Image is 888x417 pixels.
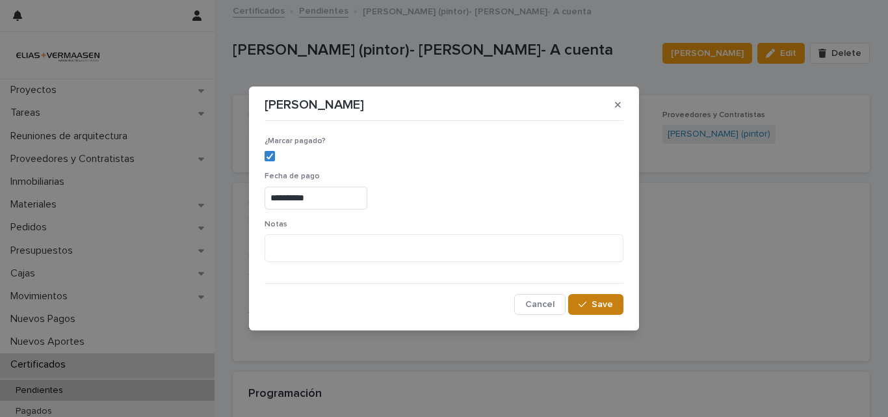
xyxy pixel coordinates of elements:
span: Fecha de pago [265,172,320,180]
p: [PERSON_NAME] [265,97,364,113]
span: ¿Marcar pagado? [265,137,326,145]
span: Save [592,300,613,309]
button: Save [568,294,623,315]
span: Notas [265,221,287,228]
span: Cancel [525,300,555,309]
button: Cancel [514,294,566,315]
